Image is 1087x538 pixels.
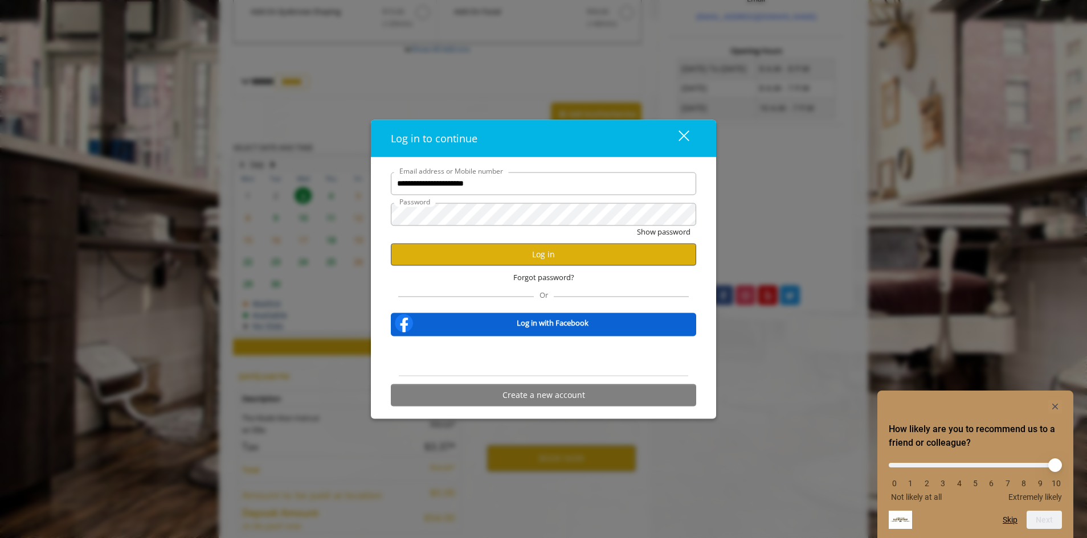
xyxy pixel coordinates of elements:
[889,454,1062,502] div: How likely are you to recommend us to a friend or colleague? Select an option from 0 to 10, with ...
[394,196,436,207] label: Password
[1002,479,1014,488] li: 7
[517,317,589,329] b: Log in with Facebook
[391,172,696,195] input: Email address or Mobile number
[889,400,1062,529] div: How likely are you to recommend us to a friend or colleague? Select an option from 0 to 10, with ...
[1008,492,1062,502] span: Extremely likely
[657,126,696,150] button: close dialog
[1018,479,1029,488] li: 8
[391,203,696,225] input: Password
[905,479,916,488] li: 1
[921,479,933,488] li: 2
[534,289,554,299] span: Or
[393,311,415,334] img: facebook-logo
[1027,511,1062,529] button: Next question
[1003,515,1017,524] button: Skip
[986,479,997,488] li: 6
[1035,479,1046,488] li: 9
[637,225,690,237] button: Show password
[391,131,477,145] span: Log in to continue
[1048,400,1062,413] button: Hide survey
[889,422,1062,450] h2: How likely are you to recommend us to a friend or colleague? Select an option from 0 to 10, with ...
[970,479,981,488] li: 5
[486,343,602,368] iframe: Sign in with Google Button
[394,165,509,176] label: Email address or Mobile number
[954,479,965,488] li: 4
[665,130,688,147] div: close dialog
[937,479,949,488] li: 3
[513,271,574,283] span: Forgot password?
[391,384,696,406] button: Create a new account
[391,243,696,265] button: Log in
[891,492,942,502] span: Not likely at all
[1051,479,1062,488] li: 10
[889,479,900,488] li: 0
